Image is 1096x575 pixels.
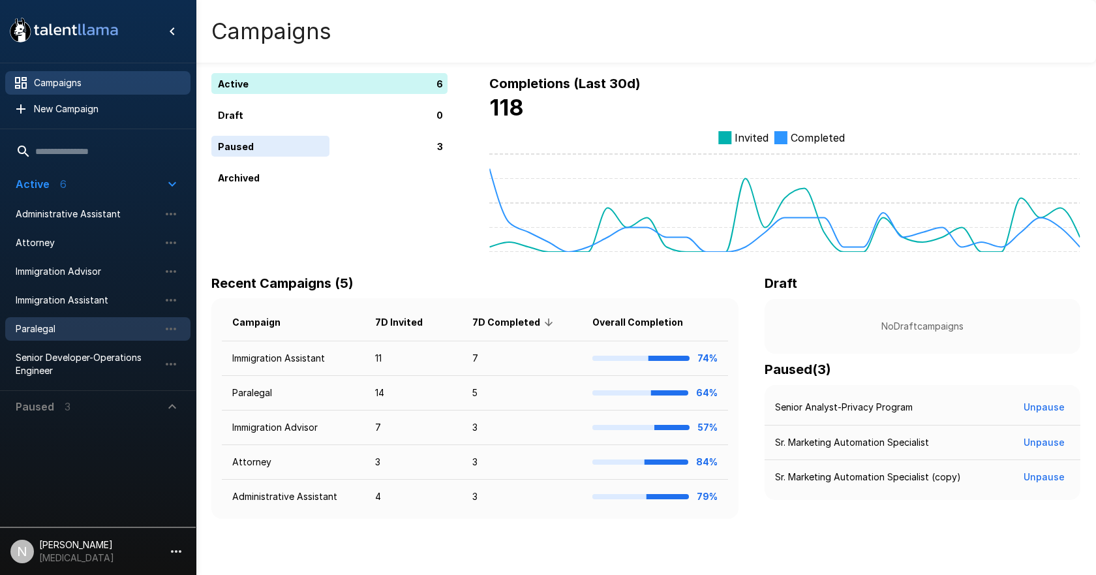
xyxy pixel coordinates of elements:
[211,18,331,45] h4: Campaigns
[462,445,582,480] td: 3
[1018,465,1070,490] button: Unpause
[697,422,718,433] b: 57%
[462,411,582,445] td: 3
[472,315,557,330] span: 7D Completed
[222,376,365,411] td: Paralegal
[696,387,718,398] b: 64%
[765,275,797,291] b: Draft
[462,341,582,376] td: 7
[775,471,961,484] p: Sr. Marketing Automation Specialist (copy)
[365,480,462,514] td: 4
[1018,396,1070,420] button: Unpause
[1018,431,1070,455] button: Unpause
[365,445,462,480] td: 3
[365,411,462,445] td: 7
[222,341,365,376] td: Immigration Assistant
[211,275,354,291] b: Recent Campaigns (5)
[222,480,365,514] td: Administrative Assistant
[222,411,365,445] td: Immigration Advisor
[462,376,582,411] td: 5
[785,320,1059,333] p: No Draft campaigns
[436,108,443,122] p: 0
[489,94,524,121] b: 118
[489,76,641,91] b: Completions (Last 30d)
[232,315,297,330] span: Campaign
[222,445,365,480] td: Attorney
[775,401,913,414] p: Senior Analyst-Privacy Program
[436,77,443,91] p: 6
[697,352,718,364] b: 74%
[765,362,831,377] b: Paused ( 3 )
[365,376,462,411] td: 14
[697,491,718,502] b: 79%
[365,341,462,376] td: 11
[462,480,582,514] td: 3
[437,140,443,153] p: 3
[775,436,929,449] p: Sr. Marketing Automation Specialist
[696,456,718,467] b: 84%
[375,315,440,330] span: 7D Invited
[592,315,700,330] span: Overall Completion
